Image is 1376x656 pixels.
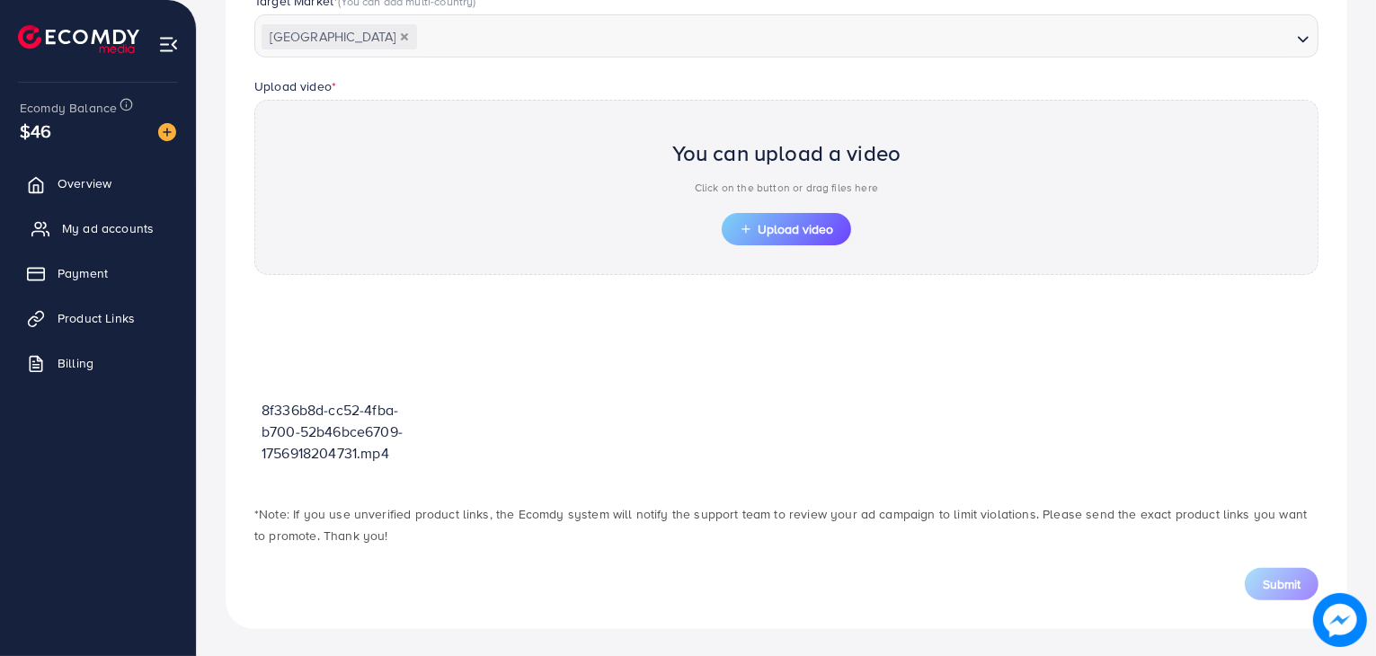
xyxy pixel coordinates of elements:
a: Billing [13,345,182,381]
span: Overview [58,174,111,192]
p: Click on the button or drag files here [672,177,901,199]
span: [GEOGRAPHIC_DATA] [262,24,417,49]
a: Product Links [13,300,182,336]
label: Upload video [254,77,336,95]
a: Payment [13,255,182,291]
div: Search for option [254,14,1318,58]
a: Overview [13,165,182,201]
span: Payment [58,264,108,282]
img: menu [158,34,179,55]
p: *Note: If you use unverified product links, the Ecomdy system will notify the support team to rev... [254,503,1318,546]
img: logo [18,25,139,53]
input: Search for option [419,23,1290,51]
img: image [158,123,176,141]
span: Product Links [58,309,135,327]
span: $46 [20,118,51,144]
span: Ecomdy Balance [20,99,117,117]
span: My ad accounts [62,219,154,237]
button: Deselect Pakistan [400,32,409,41]
span: Billing [58,354,93,372]
h2: You can upload a video [672,140,901,166]
img: image [1313,593,1367,647]
button: Submit [1245,568,1318,600]
p: 8f336b8d-cc52-4fba-b700-52b46bce6709-1756918204731.mp4 [262,399,432,464]
span: Upload video [740,223,833,235]
a: My ad accounts [13,210,182,246]
span: Submit [1263,575,1301,593]
button: Upload video [722,213,851,245]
